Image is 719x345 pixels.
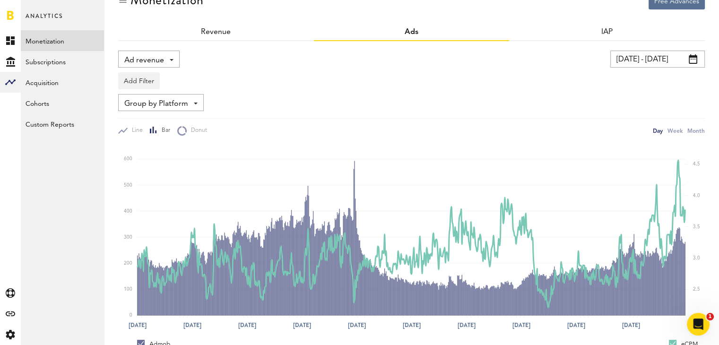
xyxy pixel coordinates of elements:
a: Acquisition [21,72,104,93]
text: 500 [124,183,132,188]
div: Month [687,126,705,136]
text: [DATE] [238,321,256,329]
text: 2.5 [693,287,700,292]
text: 400 [124,209,132,214]
iframe: Intercom live chat [687,313,710,336]
text: 4.5 [693,162,700,166]
a: Cohorts [21,93,104,113]
text: 3.0 [693,256,700,260]
span: 1 [706,313,714,320]
a: Revenue [201,28,231,36]
a: Ads [405,28,418,36]
div: Week [667,126,683,136]
span: Group by Platform [124,96,188,112]
span: Analytics [26,10,63,30]
span: Bar [157,127,170,135]
a: IAP [601,28,613,36]
text: [DATE] [183,321,201,329]
text: 200 [124,261,132,266]
text: [DATE] [567,321,585,329]
span: Support [19,7,53,15]
text: 0 [130,313,132,318]
text: 3.5 [693,224,700,229]
text: [DATE] [512,321,530,329]
div: Day [653,126,663,136]
text: 100 [124,287,132,292]
text: [DATE] [348,321,366,329]
span: Donut [187,127,207,135]
span: Line [128,127,143,135]
a: Custom Reports [21,113,104,134]
text: 4.0 [693,193,700,198]
text: [DATE] [293,321,311,329]
text: 300 [124,235,132,240]
button: Add Filter [118,72,160,89]
a: Monetization [21,30,104,51]
text: [DATE] [129,321,147,329]
text: [DATE] [458,321,476,329]
span: Ad revenue [124,52,164,69]
text: [DATE] [403,321,421,329]
text: 600 [124,157,132,162]
a: Subscriptions [21,51,104,72]
text: [DATE] [622,321,640,329]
